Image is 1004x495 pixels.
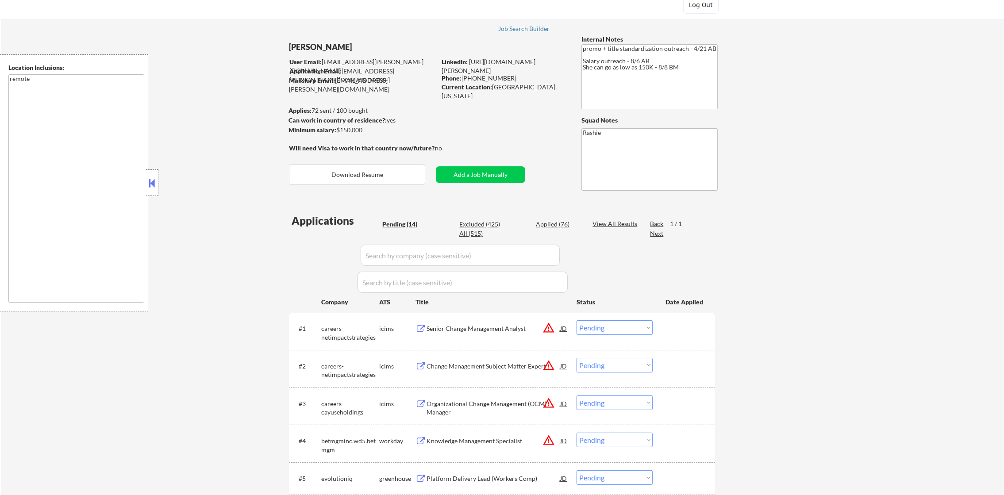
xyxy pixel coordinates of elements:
div: Internal Notes [581,35,718,44]
div: JD [559,320,568,336]
div: betmgminc.wd5.betmgm [321,437,379,454]
div: no [435,144,460,153]
div: Platform Delivery Lead (Workers Comp) [427,474,560,483]
div: Status [577,294,653,310]
div: Pending (14) [382,220,427,229]
div: evolutioniq [321,474,379,483]
div: Date Applied [665,298,704,307]
strong: Can work in country of residence?: [289,116,387,124]
strong: Application Email: [289,67,342,75]
button: warning_amber [542,322,555,334]
div: Applications [292,215,379,226]
button: warning_amber [542,434,555,446]
div: JD [559,433,568,449]
strong: User Email: [289,58,322,65]
div: [PERSON_NAME] [289,42,471,53]
div: [PHONE_NUMBER] [442,74,567,83]
div: Back [650,219,664,228]
div: workday [379,437,415,445]
div: Job Search Builder [498,26,550,32]
button: warning_amber [542,397,555,409]
strong: LinkedIn: [442,58,468,65]
button: Add a Job Manually [436,166,525,183]
div: Excluded (425) [459,220,504,229]
div: View All Results [592,219,640,228]
div: careers-netimpactstrategies [321,362,379,379]
strong: Mailslurp Email: [289,77,335,84]
div: icims [379,362,415,371]
div: Change Management Subject Matter Expert [427,362,560,371]
button: Download Resume [289,165,425,184]
input: Search by company (case sensitive) [361,245,560,266]
div: icims [379,324,415,333]
div: #3 [299,399,314,408]
div: #5 [299,474,314,483]
div: JD [559,395,568,411]
strong: Applies: [289,107,312,114]
strong: Minimum salary: [289,126,336,134]
div: $150,000 [289,126,436,134]
a: Job Search Builder [498,25,550,34]
div: greenhouse [379,474,415,483]
div: Knowledge Management Specialist [427,437,560,445]
strong: Current Location: [442,83,492,91]
div: All (515) [459,229,504,238]
div: Location Inclusions: [8,63,145,72]
div: Organizational Change Management (OCM) Manager [427,399,560,417]
div: yes [289,116,433,125]
div: icims [379,399,415,408]
div: Next [650,229,664,238]
div: careers-cayuseholdings [321,399,379,417]
div: [EMAIL_ADDRESS][PERSON_NAME][DOMAIN_NAME] [289,67,436,84]
button: warning_amber [542,359,555,372]
div: Squad Notes [581,116,718,125]
strong: Will need Visa to work in that country now/future?: [289,144,436,152]
div: [GEOGRAPHIC_DATA], [US_STATE] [442,83,567,100]
div: Company [321,298,379,307]
div: Title [415,298,568,307]
div: #1 [299,324,314,333]
div: #4 [299,437,314,445]
div: 1 / 1 [670,219,690,228]
strong: Phone: [442,74,462,82]
div: JD [559,470,568,486]
div: #2 [299,362,314,371]
div: [EMAIL_ADDRESS][PERSON_NAME][DOMAIN_NAME] [289,76,436,93]
a: [URL][DOMAIN_NAME][PERSON_NAME] [442,58,535,74]
div: ATS [379,298,415,307]
div: [EMAIL_ADDRESS][PERSON_NAME][DOMAIN_NAME] [289,58,436,75]
div: 72 sent / 100 bought [289,106,436,115]
div: Applied (76) [536,220,580,229]
input: Search by title (case sensitive) [358,272,568,293]
div: Senior Change Management Analyst [427,324,560,333]
div: careers-netimpactstrategies [321,324,379,342]
div: JD [559,358,568,374]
